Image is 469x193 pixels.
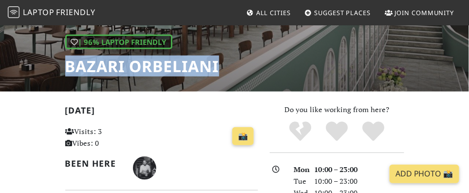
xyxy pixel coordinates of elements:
[319,120,355,142] div: Yes
[390,165,459,183] a: Add Photo 📸
[394,8,454,17] span: Join Community
[282,120,319,142] div: No
[65,125,122,149] p: Visits: 3 Vibes: 0
[270,103,404,115] p: Do you like working from here?
[355,120,392,142] div: Definitely!
[56,7,95,18] span: Friendly
[133,162,156,172] span: Alan Leviton
[308,163,410,175] div: 10:00 – 23:00
[315,8,371,17] span: Suggest Places
[288,175,309,187] div: Tue
[65,158,122,169] h2: Been here
[243,4,295,21] a: All Cities
[65,35,172,49] div: | 96% Laptop Friendly
[65,105,258,119] h2: [DATE]
[133,156,156,180] img: 2734-alan.jpg
[23,7,55,18] span: Laptop
[308,175,410,187] div: 10:00 – 23:00
[232,127,254,146] a: 📸
[381,4,458,21] a: Join Community
[288,163,309,175] div: Mon
[65,57,219,76] h1: Bazari Orbeliani
[8,4,95,21] a: LaptopFriendly LaptopFriendly
[8,6,19,18] img: LaptopFriendly
[256,8,291,17] span: All Cities
[301,4,375,21] a: Suggest Places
